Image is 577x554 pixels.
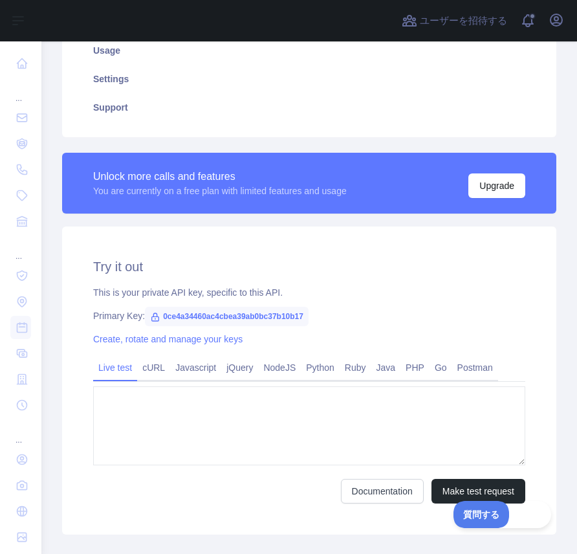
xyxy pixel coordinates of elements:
[93,258,525,276] h2: Try it out
[170,357,221,378] a: Javascript
[452,357,498,378] a: Postman
[371,357,401,378] a: Java
[258,357,301,378] a: NodeJS
[93,184,347,197] div: You are currently on a free plan with limited features and usage
[468,173,525,198] button: Upgrade
[16,252,22,261] font: ...
[93,334,243,344] a: Create, rotate and manage your keys
[431,479,525,504] button: Make test request
[221,357,258,378] a: jQuery
[400,357,430,378] a: PHP
[78,36,541,65] a: Usage
[420,15,507,26] font: ユーザーを招待する
[93,357,137,378] a: Live test
[341,479,424,504] a: Documentation
[78,93,541,122] a: Support
[301,357,340,378] a: Python
[430,357,452,378] a: Go
[137,357,170,378] a: cURL
[145,307,309,326] span: 0ce4a34460ac4cbea39ab0bc37b10b17
[93,309,525,322] div: Primary Key:
[78,65,541,93] a: Settings
[340,357,371,378] a: Ruby
[453,501,551,528] iframe: カスタマーサポートを切り替える
[16,436,22,445] font: ...
[399,10,510,31] button: ユーザーを招待する
[93,169,347,184] div: Unlock more calls and features
[93,286,525,299] div: This is your private API key, specific to this API.
[16,94,22,103] font: ...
